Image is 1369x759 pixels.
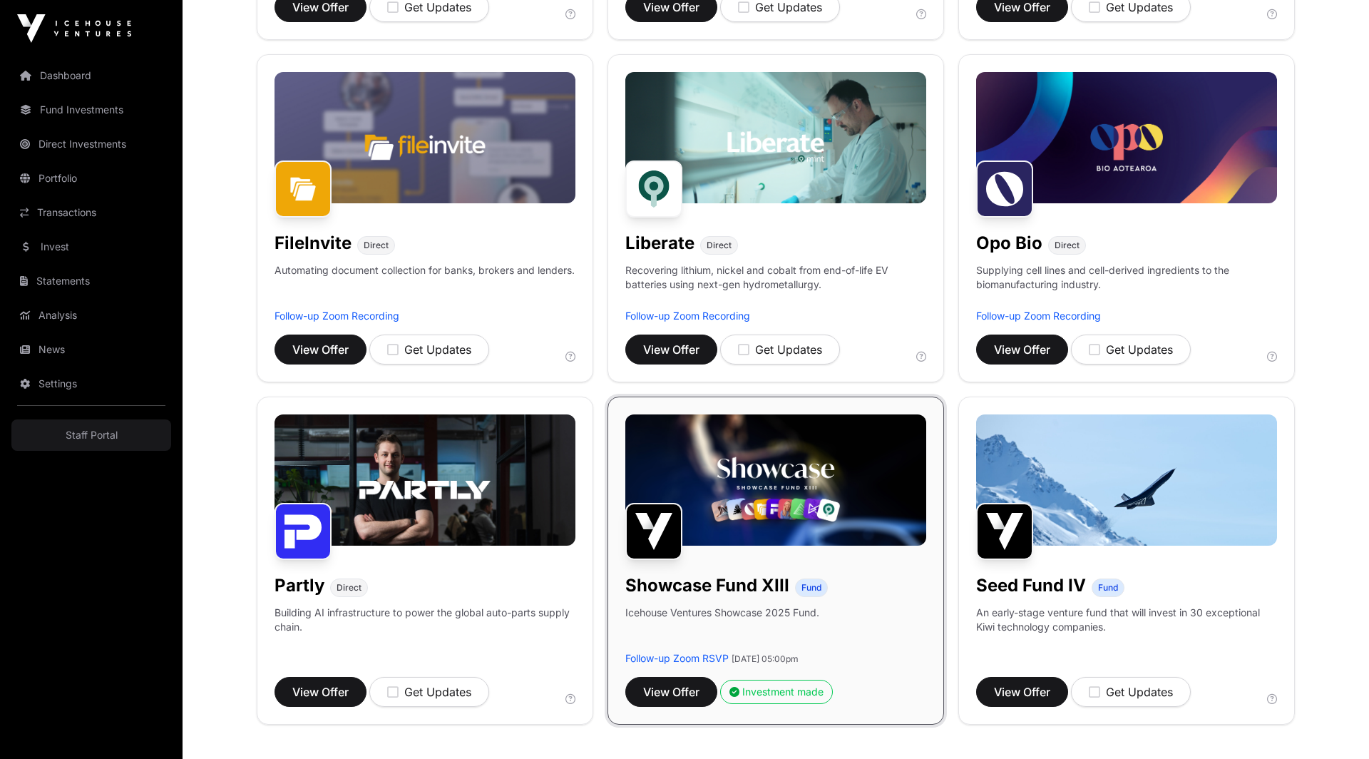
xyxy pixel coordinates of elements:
h1: Showcase Fund XIII [625,574,789,597]
img: Opo-Bio-Banner.jpg [976,72,1277,203]
span: [DATE] 05:00pm [732,653,799,664]
img: Liberate-Banner.jpg [625,72,926,203]
a: Follow-up Zoom Recording [625,310,750,322]
a: Follow-up Zoom Recording [275,310,399,322]
img: FileInvite [275,161,332,218]
a: Transactions [11,197,171,228]
a: Settings [11,368,171,399]
img: Icehouse Ventures Logo [17,14,131,43]
span: Fund [801,582,821,594]
span: Direct [364,240,389,251]
button: Investment made [720,680,833,704]
a: Direct Investments [11,128,171,160]
img: File-Invite-Banner.jpg [275,72,575,203]
span: Fund [1098,582,1118,594]
button: Get Updates [1071,677,1191,707]
img: image-1600x800.jpg [976,414,1277,546]
span: View Offer [292,683,349,701]
h1: Opo Bio [976,232,1042,255]
p: Automating document collection for banks, brokers and lenders. [275,263,575,309]
a: Dashboard [11,60,171,91]
span: View Offer [292,341,349,358]
button: Get Updates [720,335,840,365]
button: View Offer [976,335,1068,365]
div: Get Updates [387,683,471,701]
img: Partly-Banner.jpg [275,414,575,546]
a: Analysis [11,300,171,331]
img: Showcase-Fund-Banner-1.jpg [625,414,926,546]
button: Get Updates [1071,335,1191,365]
img: Liberate [625,161,682,218]
a: Statements [11,265,171,297]
a: News [11,334,171,365]
div: Investment made [729,685,824,699]
img: Showcase Fund XIII [625,503,682,560]
a: Follow-up Zoom Recording [976,310,1101,322]
span: View Offer [643,683,699,701]
img: Partly [275,503,332,560]
h1: Liberate [625,232,694,255]
p: Recovering lithium, nickel and cobalt from end-of-life EV batteries using next-gen hydrometallurgy. [625,263,926,309]
p: Icehouse Ventures Showcase 2025 Fund. [625,606,819,620]
button: View Offer [625,677,717,707]
p: An early-stage venture fund that will invest in 30 exceptional Kiwi technology companies. [976,606,1277,634]
button: View Offer [976,677,1068,707]
span: View Offer [994,683,1050,701]
a: Portfolio [11,163,171,194]
h1: Seed Fund IV [976,574,1086,597]
button: View Offer [275,335,366,365]
button: View Offer [625,335,717,365]
a: Fund Investments [11,94,171,126]
button: Get Updates [369,677,489,707]
iframe: Chat Widget [1298,691,1369,759]
div: Get Updates [738,341,822,358]
span: Direct [337,582,362,594]
h1: FileInvite [275,232,352,255]
img: Opo Bio [976,161,1033,218]
img: Seed Fund IV [976,503,1033,560]
button: Get Updates [369,335,489,365]
div: Get Updates [1089,683,1173,701]
span: Direct [707,240,732,251]
p: Building AI infrastructure to power the global auto-parts supply chain. [275,606,575,651]
div: Get Updates [1089,341,1173,358]
span: View Offer [643,341,699,358]
h1: Partly [275,574,324,597]
div: Get Updates [387,341,471,358]
span: Direct [1055,240,1080,251]
p: Supplying cell lines and cell-derived ingredients to the biomanufacturing industry. [976,263,1277,292]
span: View Offer [994,341,1050,358]
a: Invest [11,231,171,263]
a: Follow-up Zoom RSVP [625,652,729,664]
button: View Offer [275,677,366,707]
a: Staff Portal [11,419,171,451]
